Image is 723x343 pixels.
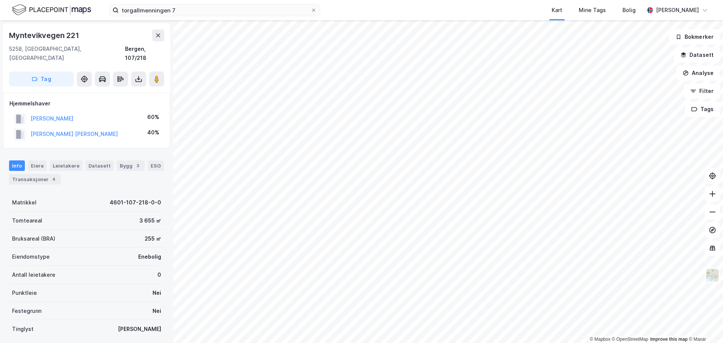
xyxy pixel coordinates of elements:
div: 40% [147,128,159,137]
div: ESG [148,160,164,171]
div: Eiendomstype [12,252,50,261]
img: Z [705,268,720,282]
div: Hjemmelshaver [9,99,164,108]
div: Antall leietakere [12,270,55,279]
div: Info [9,160,25,171]
div: 4 [50,175,58,183]
button: Tag [9,72,74,87]
a: Improve this map [650,337,688,342]
div: Bolig [622,6,636,15]
button: Bokmerker [669,29,720,44]
div: Kontrollprogram for chat [685,307,723,343]
input: Søk på adresse, matrikkel, gårdeiere, leietakere eller personer [119,5,311,16]
div: Bergen, 107/218 [125,44,164,63]
img: logo.f888ab2527a4732fd821a326f86c7f29.svg [12,3,91,17]
button: Tags [685,102,720,117]
div: Eiere [28,160,47,171]
div: Bruksareal (BRA) [12,234,55,243]
div: Nei [153,306,161,316]
div: Tinglyst [12,325,34,334]
div: Mine Tags [579,6,606,15]
div: Datasett [85,160,114,171]
div: Enebolig [138,252,161,261]
div: Nei [153,288,161,297]
button: Analyse [676,66,720,81]
iframe: Chat Widget [685,307,723,343]
div: Bygg [117,160,145,171]
div: 255 ㎡ [145,234,161,243]
div: [PERSON_NAME] [656,6,699,15]
a: Mapbox [590,337,610,342]
div: 60% [147,113,159,122]
div: 3 655 ㎡ [139,216,161,225]
div: 3 [134,162,142,169]
div: Myntevikvegen 221 [9,29,81,41]
button: Filter [684,84,720,99]
div: 0 [157,270,161,279]
div: Leietakere [50,160,82,171]
div: Punktleie [12,288,37,297]
div: Matrikkel [12,198,37,207]
div: [PERSON_NAME] [118,325,161,334]
div: Kart [552,6,562,15]
div: 4601-107-218-0-0 [110,198,161,207]
div: 5258, [GEOGRAPHIC_DATA], [GEOGRAPHIC_DATA] [9,44,125,63]
a: OpenStreetMap [612,337,648,342]
div: Transaksjoner [9,174,61,184]
button: Datasett [674,47,720,63]
div: Festegrunn [12,306,41,316]
div: Tomteareal [12,216,42,225]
